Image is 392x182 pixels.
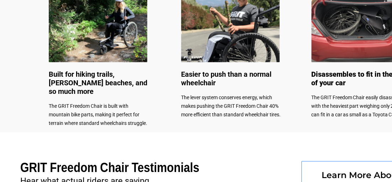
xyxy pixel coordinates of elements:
[49,70,147,96] span: Built for hiking trails, [PERSON_NAME] beaches, and so much more
[181,70,271,87] span: Easier to push than a normal wheelchair
[49,103,147,126] span: The GRIT Freedom Chair is built with mountain bike parts, making it perfect for terrain where sta...
[181,95,281,117] span: The lever system conserves energy, which makes pushing the GRIT Freedom Chair 40% more efficient ...
[20,160,199,175] span: GRIT Freedom Chair Testimonials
